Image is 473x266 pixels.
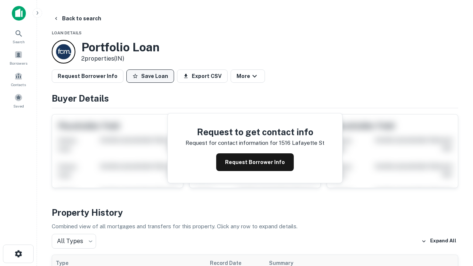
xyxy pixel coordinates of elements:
span: Contacts [11,82,26,88]
button: More [231,69,265,83]
span: Search [13,39,25,45]
h4: Buyer Details [52,92,458,105]
button: Back to search [50,12,104,25]
h4: Request to get contact info [186,125,324,139]
a: Saved [2,91,35,110]
h4: Property History [52,206,458,219]
img: capitalize-icon.png [12,6,26,21]
span: Borrowers [10,60,27,66]
span: Loan Details [52,31,82,35]
span: Saved [13,103,24,109]
a: Contacts [2,69,35,89]
p: 1516 lafayette st [279,139,324,147]
div: All Types [52,234,96,249]
button: Request Borrower Info [52,69,123,83]
button: Export CSV [177,69,228,83]
p: 2 properties (IN) [81,54,160,63]
p: Request for contact information for [186,139,278,147]
a: Search [2,26,35,46]
button: Request Borrower Info [216,153,294,171]
p: Combined view of all mortgages and transfers for this property. Click any row to expand details. [52,222,458,231]
button: Save Loan [126,69,174,83]
iframe: Chat Widget [436,183,473,219]
button: Expand All [419,236,458,247]
a: Borrowers [2,48,35,68]
h3: Portfolio Loan [81,40,160,54]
